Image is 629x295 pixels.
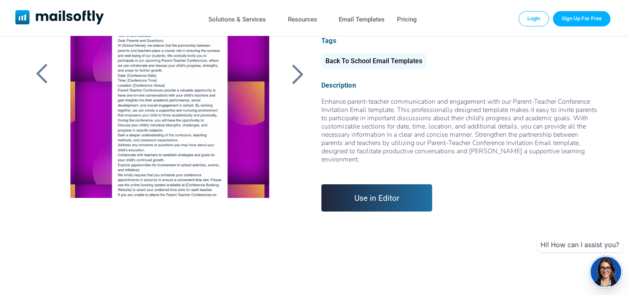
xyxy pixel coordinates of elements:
div: Tags [321,37,598,45]
a: Resources [288,14,317,26]
a: Mailsoftly [15,10,104,26]
div: Enhance parent-teacher communication and engagement with our Parent-Teacher Conference Invitation... [321,98,598,172]
a: Trial [553,11,610,26]
a: Back [287,63,308,85]
a: Login [519,11,549,26]
a: Back To School Email Templates [321,60,426,64]
a: Use in Editor [321,184,433,212]
div: Description [321,81,598,89]
a: Email Templates [339,14,385,26]
a: Solutions & Services [208,14,266,26]
a: Back [31,63,52,85]
a: Pricing [397,14,417,26]
div: Hi! How can I assist you? [537,237,622,252]
div: Back To School Email Templates [321,53,426,69]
